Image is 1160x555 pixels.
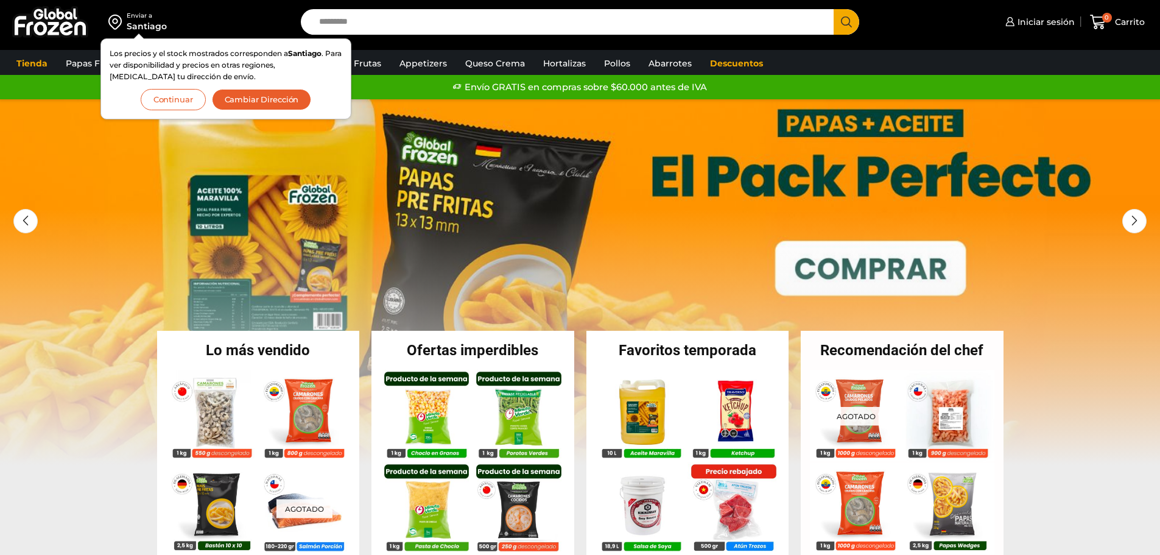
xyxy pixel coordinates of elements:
[459,52,531,75] a: Queso Crema
[157,343,360,358] h2: Lo más vendido
[537,52,592,75] a: Hortalizas
[1122,209,1147,233] div: Next slide
[1112,16,1145,28] span: Carrito
[110,48,342,83] p: Los precios y el stock mostrados corresponden a . Para ver disponibilidad y precios en otras regi...
[828,406,884,425] p: Agotado
[371,343,574,358] h2: Ofertas imperdibles
[127,20,167,32] div: Santiago
[642,52,698,75] a: Abarrotes
[1014,16,1075,28] span: Iniciar sesión
[212,89,312,110] button: Cambiar Dirección
[834,9,859,35] button: Search button
[704,52,769,75] a: Descuentos
[108,12,127,32] img: address-field-icon.svg
[13,209,38,233] div: Previous slide
[393,52,453,75] a: Appetizers
[598,52,636,75] a: Pollos
[127,12,167,20] div: Enviar a
[141,89,206,110] button: Continuar
[1102,13,1112,23] span: 0
[60,52,125,75] a: Papas Fritas
[586,343,789,358] h2: Favoritos temporada
[801,343,1004,358] h2: Recomendación del chef
[1087,8,1148,37] a: 0 Carrito
[288,49,322,58] strong: Santiago
[276,500,332,518] p: Agotado
[1002,10,1075,34] a: Iniciar sesión
[10,52,54,75] a: Tienda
